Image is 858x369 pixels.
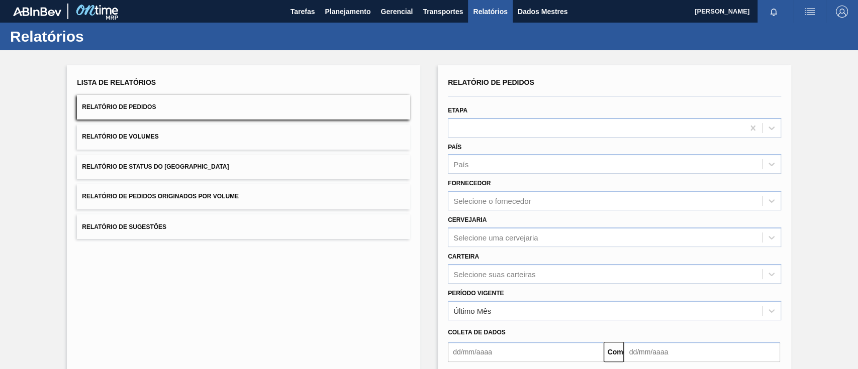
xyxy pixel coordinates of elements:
button: Comeu [604,342,624,362]
button: Relatório de Status do [GEOGRAPHIC_DATA] [77,155,410,179]
img: TNhmsLtSVTkK8tSr43FrP2fwEKptu5GPRR3wAAAABJRU5ErkJggg== [13,7,61,16]
font: Coleta de dados [448,329,506,336]
font: Transportes [423,8,463,16]
font: Período Vigente [448,290,504,297]
font: Relatório de Status do [GEOGRAPHIC_DATA] [82,163,229,170]
button: Relatório de Pedidos [77,95,410,119]
font: Planejamento [325,8,370,16]
font: Lista de Relatórios [77,78,156,86]
button: Relatório de Pedidos Originados por Volume [77,184,410,209]
font: Relatório de Pedidos [448,78,534,86]
img: ações do usuário [804,6,816,18]
font: Relatório de Pedidos Originados por Volume [82,193,239,200]
font: Fornecedor [448,180,491,187]
button: Relatório de Sugestões [77,214,410,239]
font: País [453,160,468,169]
font: Relatório de Pedidos [82,103,156,110]
input: dd/mm/aaaa [624,342,780,362]
font: Gerencial [380,8,413,16]
img: Sair [836,6,848,18]
font: Relatórios [473,8,507,16]
input: dd/mm/aaaa [448,342,604,362]
font: Cervejaria [448,216,487,223]
font: [PERSON_NAME] [695,8,749,15]
font: Selecione o fornecedor [453,197,531,205]
font: Carteira [448,253,479,260]
font: Etapa [448,107,467,114]
font: Tarefas [291,8,315,16]
font: Comeu [607,348,631,356]
font: Dados Mestres [518,8,568,16]
font: Selecione suas carteiras [453,270,535,278]
font: Relatório de Sugestões [82,223,166,230]
font: Relatório de Volumes [82,134,158,141]
font: Último Mês [453,306,491,315]
button: Relatório de Volumes [77,125,410,149]
font: Selecione uma cervejaria [453,233,538,241]
font: Relatórios [10,28,84,45]
button: Notificações [757,5,790,19]
font: País [448,144,461,151]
